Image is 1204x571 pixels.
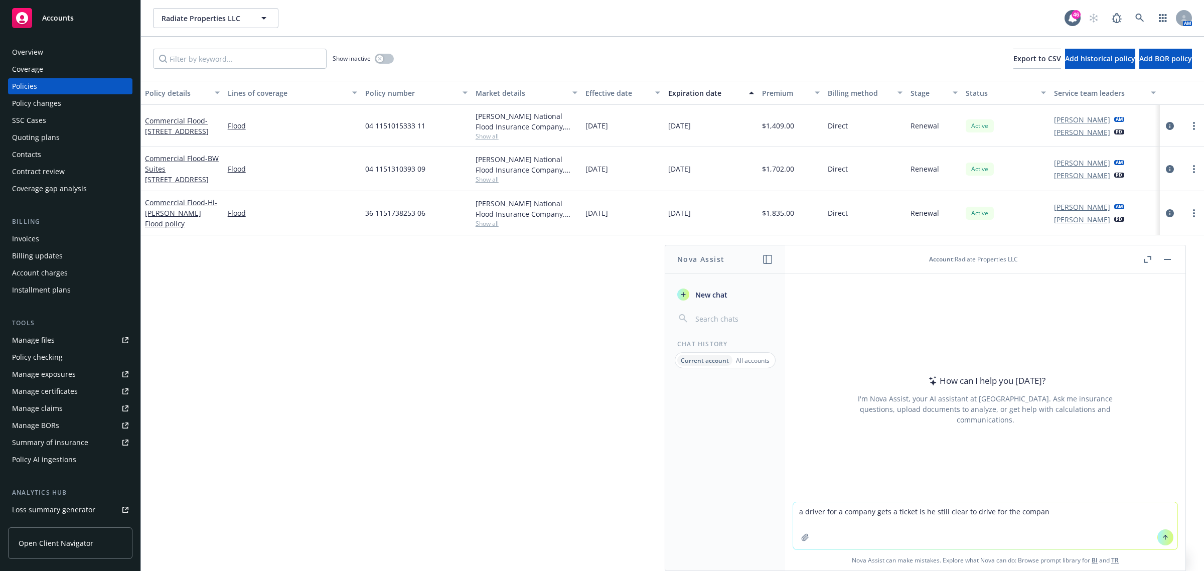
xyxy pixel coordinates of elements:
a: [PERSON_NAME] [1054,202,1110,212]
a: [PERSON_NAME] [1054,214,1110,225]
a: TR [1111,556,1119,564]
div: Service team leaders [1054,88,1145,98]
div: Coverage gap analysis [12,181,87,197]
button: Stage [907,81,962,105]
a: Policy checking [8,349,132,365]
div: Policy number [365,88,457,98]
a: circleInformation [1164,120,1176,132]
a: Manage claims [8,400,132,416]
a: Account charges [8,265,132,281]
a: Loss summary generator [8,502,132,518]
span: Show all [476,175,578,184]
div: SSC Cases [12,112,46,128]
button: Add BOR policy [1139,49,1192,69]
span: [DATE] [585,208,608,218]
a: Contacts [8,147,132,163]
button: Market details [472,81,582,105]
button: Lines of coverage [224,81,361,105]
button: Status [962,81,1050,105]
a: Report a Bug [1107,8,1127,28]
a: more [1188,163,1200,175]
div: Manage exposures [12,366,76,382]
a: [PERSON_NAME] [1054,170,1110,181]
span: Account [929,255,953,263]
button: Premium [758,81,824,105]
a: circleInformation [1164,163,1176,175]
div: 46 [1072,10,1081,19]
button: Export to CSV [1013,49,1061,69]
div: Premium [762,88,809,98]
div: Manage claims [12,400,63,416]
div: How can I help you [DATE]? [926,374,1045,387]
a: [PERSON_NAME] [1054,158,1110,168]
span: Accounts [42,14,74,22]
div: [PERSON_NAME] National Flood Insurance Company, [PERSON_NAME] Flood [476,154,578,175]
a: Contract review [8,164,132,180]
a: BI [1092,556,1098,564]
div: Manage BORs [12,417,59,434]
div: Billing updates [12,248,63,264]
a: Flood [228,164,357,174]
span: Add BOR policy [1139,54,1192,63]
a: Commercial Flood [145,116,209,136]
span: 04 1151015333 11 [365,120,425,131]
div: Coverage [12,61,43,77]
span: [DATE] [668,164,691,174]
div: Billing [8,217,132,227]
a: Quoting plans [8,129,132,146]
p: Current account [681,356,729,365]
div: Contacts [12,147,41,163]
span: Active [970,209,990,218]
div: Lines of coverage [228,88,346,98]
a: Commercial Flood [145,198,217,228]
div: [PERSON_NAME] National Flood Insurance Company, [PERSON_NAME] Flood [476,111,578,132]
h1: Nova Assist [677,254,724,264]
a: Policy changes [8,95,132,111]
a: Manage certificates [8,383,132,399]
a: [PERSON_NAME] [1054,114,1110,125]
a: Billing updates [8,248,132,264]
a: Invoices [8,231,132,247]
a: Policy AI ingestions [8,452,132,468]
a: Coverage gap analysis [8,181,132,197]
div: Stage [911,88,947,98]
input: Search chats [693,312,773,326]
div: Account charges [12,265,68,281]
a: [PERSON_NAME] [1054,127,1110,137]
div: Summary of insurance [12,435,88,451]
div: Market details [476,88,567,98]
button: New chat [673,285,777,304]
div: Manage certificates [12,383,78,399]
a: Policies [8,78,132,94]
div: Policy details [145,88,209,98]
span: $1,835.00 [762,208,794,218]
span: Add historical policy [1065,54,1135,63]
div: Policy checking [12,349,63,365]
div: I'm Nova Assist, your AI assistant at [GEOGRAPHIC_DATA]. Ask me insurance questions, upload docum... [844,393,1126,425]
a: circleInformation [1164,207,1176,219]
span: [DATE] [668,120,691,131]
button: Add historical policy [1065,49,1135,69]
span: Manage exposures [8,366,132,382]
button: Radiate Properties LLC [153,8,278,28]
a: Flood [228,120,357,131]
a: Manage BORs [8,417,132,434]
span: Export to CSV [1013,54,1061,63]
div: : Radiate Properties LLC [929,255,1018,263]
div: Invoices [12,231,39,247]
span: - Hi-[PERSON_NAME] Flood policy [145,198,217,228]
span: Renewal [911,120,939,131]
a: more [1188,120,1200,132]
span: [DATE] [585,164,608,174]
a: Summary of insurance [8,435,132,451]
a: Commercial Flood [145,154,219,184]
a: Flood [228,208,357,218]
div: Policies [12,78,37,94]
button: Effective date [581,81,664,105]
span: - BW Suites [STREET_ADDRESS] [145,154,219,184]
span: 36 1151738253 06 [365,208,425,218]
div: Installment plans [12,282,71,298]
div: Manage files [12,332,55,348]
div: Policy changes [12,95,61,111]
span: Show all [476,219,578,228]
